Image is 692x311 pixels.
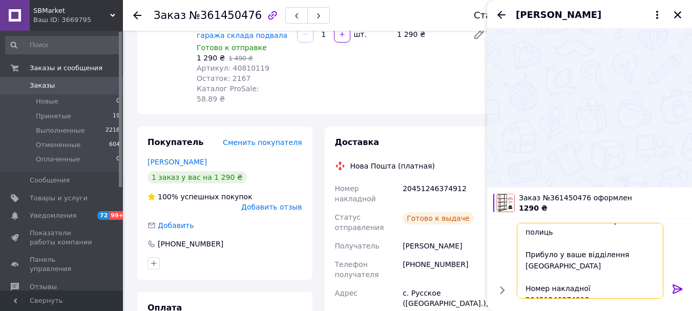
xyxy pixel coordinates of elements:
span: 99+ [109,211,126,220]
span: 72 [97,211,109,220]
span: Добавить отзыв [241,203,302,211]
div: шт. [351,29,368,39]
button: [PERSON_NAME] [516,8,663,22]
span: Заказы и сообщения [30,64,102,73]
div: 1 290 ₴ [393,27,465,42]
span: SBMarket [33,6,110,15]
span: Показатели работы компании [30,229,95,247]
span: Телефон получателя [335,260,379,279]
span: Заказ №361450476 оформлен [519,193,686,203]
span: 0 [116,155,120,164]
span: Оплаченные [36,155,80,164]
span: Сообщения [30,176,70,185]
div: [PERSON_NAME] [401,237,491,255]
div: Нова Пошта (платная) [348,161,437,171]
div: Статус заказа [474,10,542,20]
span: 1 290 ₴ [197,54,225,62]
img: 6666990907_w100_h100_stellazh-metallicheskij-180h90h40.jpg [496,194,515,212]
span: Новые [36,97,58,106]
div: Готово к выдаче [403,212,473,224]
div: 1 заказ у вас на 1 290 ₴ [148,171,247,183]
span: Заказ [154,9,186,22]
div: [PHONE_NUMBER] [157,239,224,249]
span: 604 [109,140,120,150]
span: Отмененные [36,140,80,150]
span: Уведомления [30,211,76,220]
span: [PERSON_NAME] [516,8,601,22]
span: Товары и услуги [30,194,88,203]
span: 2218 [106,126,120,135]
div: Ваш ID: 3669795 [33,15,123,25]
span: Каталог ProSale: 58.89 ₴ [197,85,259,103]
div: [PHONE_NUMBER] [401,255,491,284]
span: Сменить покупателя [223,138,302,147]
span: 19 [113,112,120,121]
span: Артикул: 40810119 [197,64,269,72]
span: Принятые [36,112,71,121]
span: Статус отправления [335,213,384,232]
span: Покупатель [148,137,203,147]
span: Готово к отправке [197,44,267,52]
span: Остаток: 2167 [197,74,250,82]
button: Назад [495,9,508,21]
button: Показать кнопки [495,283,509,297]
span: 1290 ₴ [519,204,548,212]
span: 0 [116,97,120,106]
textarea: Добрий день! Замовлення: Стелаж металевий 180х90х40 Siker GoodTool P9040 чорний 5 полиць Прибуло ... [517,223,663,299]
span: Номер накладной [335,184,376,203]
input: Поиск [5,36,121,54]
span: 100% [158,193,178,201]
a: Редактировать [469,24,489,45]
span: Получатель [335,242,380,250]
a: [PERSON_NAME] [148,158,207,166]
span: Панель управления [30,255,95,274]
span: Адрес [335,289,358,297]
span: Доставка [335,137,380,147]
span: Выполненные [36,126,85,135]
div: 20451246374912 [401,179,491,208]
div: успешных покупок [148,192,253,202]
span: Добавить [158,221,194,230]
div: Вернуться назад [133,10,141,20]
span: Заказы [30,81,55,90]
span: №361450476 [189,9,262,22]
span: 1 490 ₴ [228,55,253,62]
button: Закрыть [672,9,684,21]
span: Отзывы [30,282,57,292]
